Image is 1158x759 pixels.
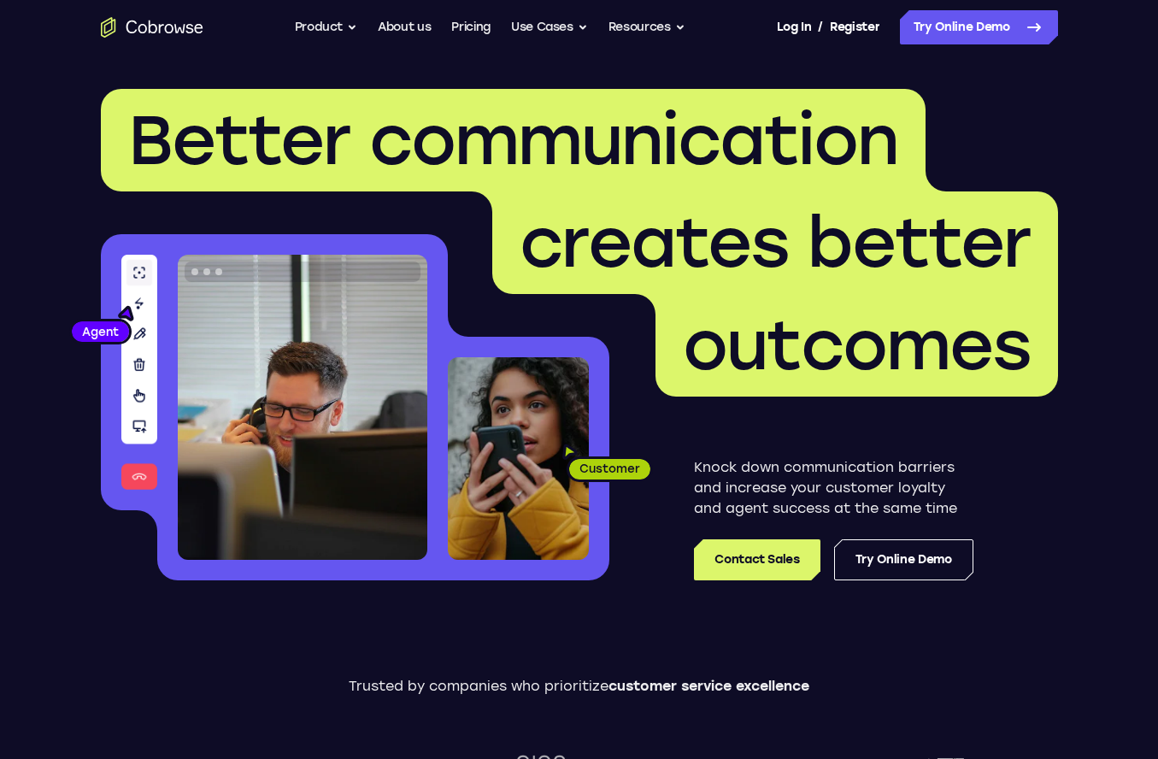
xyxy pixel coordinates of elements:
button: Resources [608,10,685,44]
span: creates better [520,202,1031,284]
span: Better communication [128,99,898,181]
img: A customer holding their phone [448,357,589,560]
span: customer service excellence [608,678,809,694]
span: / [818,17,823,38]
span: outcomes [683,304,1031,386]
a: Try Online Demo [900,10,1058,44]
a: Log In [777,10,811,44]
p: Knock down communication barriers and increase your customer loyalty and agent success at the sam... [694,457,973,519]
a: Go to the home page [101,17,203,38]
a: About us [378,10,431,44]
button: Product [295,10,358,44]
a: Register [830,10,879,44]
a: Try Online Demo [834,539,973,580]
a: Pricing [451,10,491,44]
img: A customer support agent talking on the phone [178,255,427,560]
button: Use Cases [511,10,588,44]
a: Contact Sales [694,539,820,580]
